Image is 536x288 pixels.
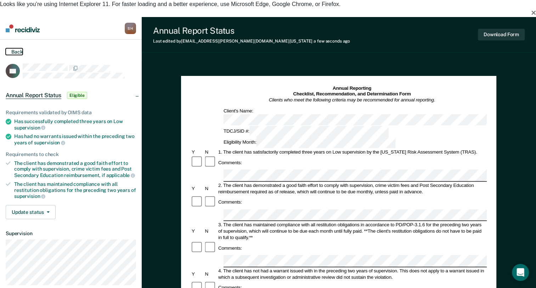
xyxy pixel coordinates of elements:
span: Annual Report Status [6,92,61,99]
div: TDCJ/SID #: [222,126,390,137]
span: applicable [106,172,135,178]
div: N [204,185,217,192]
button: Download Form [478,29,525,40]
div: N [204,228,217,234]
button: Update status [6,205,56,219]
div: N [204,271,217,277]
img: Recidiviz [6,24,40,32]
div: Annual Report Status [153,26,350,36]
div: Has successfully completed three years on Low [14,118,136,131]
div: Y [191,228,204,234]
div: Y [191,149,204,155]
span: a few seconds ago [314,39,350,44]
em: Clients who meet the following criteria may be recommended for annual reporting. [269,97,435,103]
div: Eligibility Month: [222,137,397,148]
div: 1. The client has satisfactorily completed three years on Low supervision by the [US_STATE] Risk ... [217,149,487,155]
div: Has had no warrants issued within the preceding two years of [14,133,136,145]
div: Open Intercom Messenger [512,264,529,281]
div: 4. The client has not had a warrant issued with in the preceding two years of supervision. This d... [217,267,487,280]
div: Last edited by [EMAIL_ADDRESS][PERSON_NAME][DOMAIN_NAME][US_STATE] [153,39,350,44]
div: N [204,149,217,155]
span: supervision [14,125,45,131]
button: Back [6,48,23,55]
span: Eligible [67,92,87,99]
span: × [531,8,536,17]
div: S H [125,23,136,34]
div: Y [191,271,204,277]
span: supervision [34,140,65,145]
div: Y [191,185,204,192]
dt: Supervision [6,231,136,237]
div: The client has maintained compliance with all restitution obligations for the preceding two years of [14,181,136,199]
div: Requirements to check [6,151,136,157]
div: Comments: [217,245,243,251]
span: supervision [14,193,45,199]
div: Comments: [217,159,243,166]
div: The client has demonstrated a good faith effort to comply with supervision, crime victim fees and... [14,160,136,178]
div: Comments: [217,199,243,205]
div: Requirements validated by OIMS data [6,110,136,116]
strong: Annual Reporting [333,85,371,91]
div: 3. The client has maintained compliance with all restitution obligations in accordance to PD/POP-... [217,222,487,241]
div: 2. The client has demonstrated a good faith effort to comply with supervision, crime victim fees ... [217,182,487,195]
strong: Checklist, Recommendation, and Determination Form [293,91,411,96]
button: SH [125,23,136,34]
